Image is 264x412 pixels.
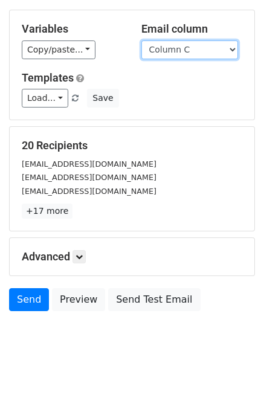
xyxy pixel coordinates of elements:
a: +17 more [22,204,72,219]
h5: Variables [22,22,123,36]
small: [EMAIL_ADDRESS][DOMAIN_NAME] [22,187,156,196]
button: Save [87,89,118,108]
a: Send Test Email [108,288,200,311]
h5: Advanced [22,250,242,263]
a: Preview [52,288,105,311]
iframe: Chat Widget [204,354,264,412]
a: Copy/paste... [22,40,95,59]
h5: 20 Recipients [22,139,242,152]
small: [EMAIL_ADDRESS][DOMAIN_NAME] [22,159,156,169]
small: [EMAIL_ADDRESS][DOMAIN_NAME] [22,173,156,182]
a: Templates [22,71,74,84]
a: Send [9,288,49,311]
a: Load... [22,89,68,108]
h5: Email column [141,22,243,36]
